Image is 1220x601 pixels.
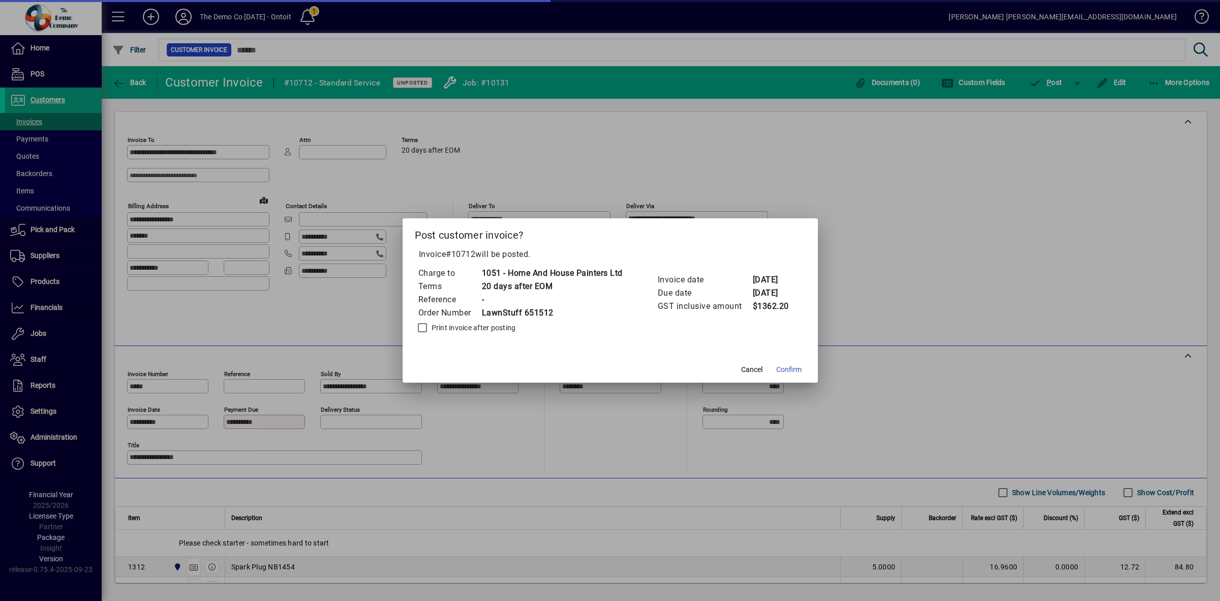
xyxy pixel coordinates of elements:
[418,293,481,306] td: Reference
[752,287,793,300] td: [DATE]
[776,364,802,375] span: Confirm
[481,306,623,320] td: LawnStuff 651512
[481,280,623,293] td: 20 days after EOM
[481,293,623,306] td: -
[403,218,818,248] h2: Post customer invoice?
[446,249,475,259] span: #10712
[772,360,806,379] button: Confirm
[418,267,481,280] td: Charge to
[657,300,752,313] td: GST inclusive amount
[415,248,806,261] p: Invoice will be posted .
[430,323,516,333] label: Print invoice after posting
[418,306,481,320] td: Order Number
[657,273,752,287] td: Invoice date
[418,280,481,293] td: Terms
[736,360,768,379] button: Cancel
[657,287,752,300] td: Due date
[741,364,762,375] span: Cancel
[752,300,793,313] td: $1362.20
[752,273,793,287] td: [DATE]
[481,267,623,280] td: 1051 - Home And House Painters Ltd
